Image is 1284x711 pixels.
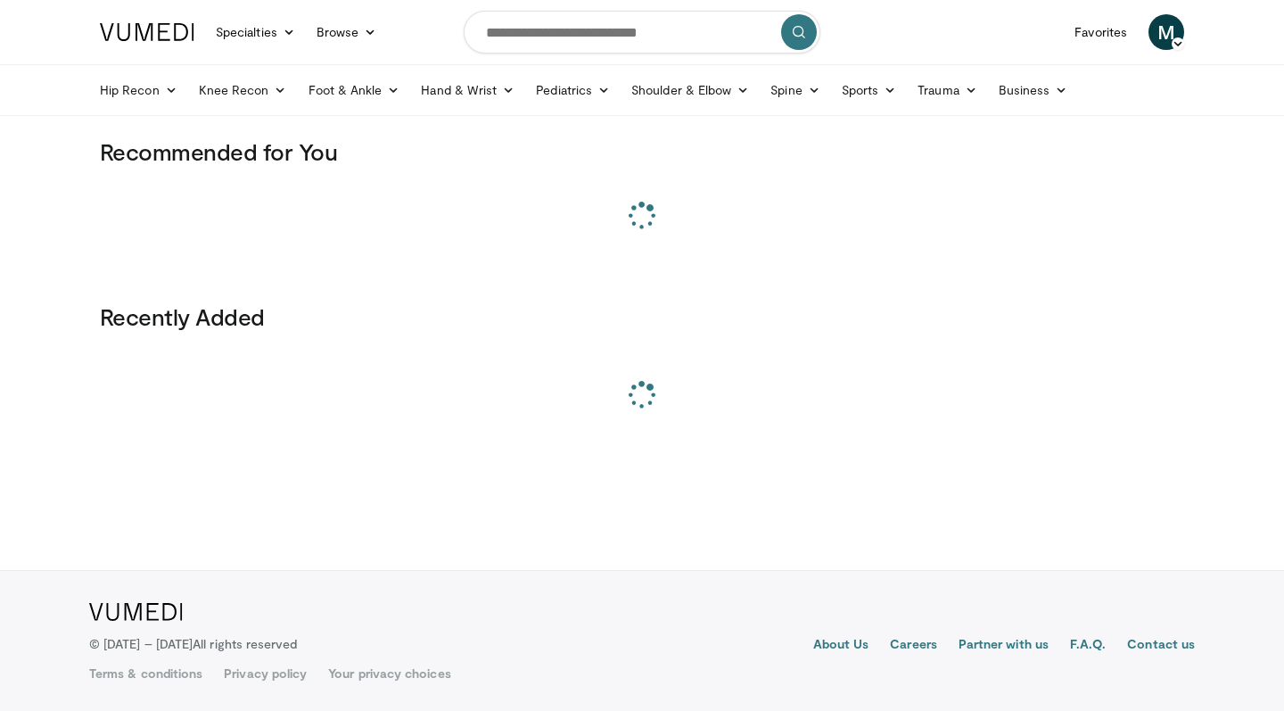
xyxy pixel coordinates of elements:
[760,72,830,108] a: Spine
[890,635,937,657] a: Careers
[89,603,183,621] img: VuMedi Logo
[525,72,621,108] a: Pediatrics
[100,302,1184,331] h3: Recently Added
[328,665,450,682] a: Your privacy choices
[89,635,298,653] p: © [DATE] – [DATE]
[621,72,760,108] a: Shoulder & Elbow
[224,665,307,682] a: Privacy policy
[89,665,202,682] a: Terms & conditions
[306,14,388,50] a: Browse
[410,72,525,108] a: Hand & Wrist
[188,72,298,108] a: Knee Recon
[1064,14,1138,50] a: Favorites
[813,635,869,657] a: About Us
[298,72,411,108] a: Foot & Ankle
[89,72,188,108] a: Hip Recon
[464,11,820,54] input: Search topics, interventions
[205,14,306,50] a: Specialties
[907,72,988,108] a: Trauma
[100,137,1184,166] h3: Recommended for You
[988,72,1079,108] a: Business
[831,72,908,108] a: Sports
[193,636,297,651] span: All rights reserved
[1070,635,1106,657] a: F.A.Q.
[1127,635,1195,657] a: Contact us
[100,23,194,41] img: VuMedi Logo
[1148,14,1184,50] a: M
[959,635,1049,657] a: Partner with us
